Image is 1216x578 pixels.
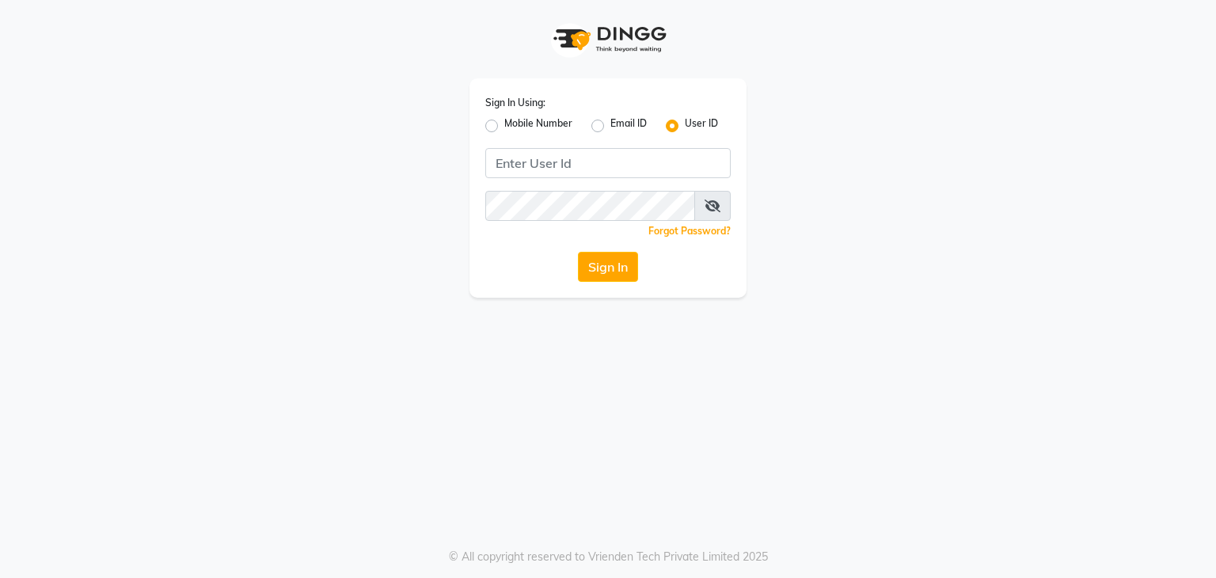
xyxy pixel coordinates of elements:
[648,225,731,237] a: Forgot Password?
[504,116,572,135] label: Mobile Number
[485,148,731,178] input: Username
[485,96,545,110] label: Sign In Using:
[578,252,638,282] button: Sign In
[685,116,718,135] label: User ID
[610,116,647,135] label: Email ID
[545,16,671,63] img: logo1.svg
[485,191,695,221] input: Username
